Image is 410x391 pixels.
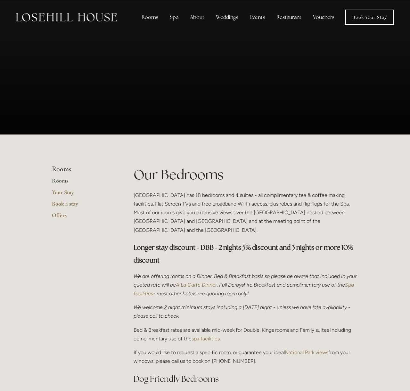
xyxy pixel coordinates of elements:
em: We welcome 2 night minimum stays including a [DATE] night - unless we have late availability - pl... [134,304,352,319]
em: - most other hotels are quoting room only! [153,290,249,297]
em: , Full Derbyshire Breakfast and complimentary use of the [217,282,345,288]
p: Bed & Breakfast rates are available mid-week for Double, Kings rooms and Family suites including ... [134,326,358,343]
em: We are offering rooms on a Dinner, Bed & Breakfast basis so please be aware that included in your... [134,273,358,288]
strong: Longer stay discount - DBB - 2 nights 5% discount and 3 nights or more 10% discount [134,243,354,265]
li: Rooms [52,165,113,174]
a: Book Your Stay [345,10,394,25]
div: Events [244,11,270,24]
div: About [185,11,209,24]
h1: Our Bedrooms [134,165,358,184]
a: A La Carte Dinner [176,282,217,288]
div: Weddings [211,11,243,24]
a: Book a stay [52,200,113,212]
div: Rooms [136,11,163,24]
p: [GEOGRAPHIC_DATA] has 18 bedrooms and 4 suites - all complimentary tea & coffee making facilities... [134,191,358,234]
a: spa facilities [192,336,220,342]
h2: Dog Friendly Bedrooms [134,373,358,385]
a: Rooms [52,177,113,189]
div: Spa [165,11,184,24]
a: Offers [52,212,113,223]
a: Vouchers [308,11,340,24]
img: Losehill House [16,13,117,21]
a: Your Stay [52,189,113,200]
a: National Park views [285,349,328,355]
div: Restaurant [271,11,307,24]
p: If you would like to request a specific room, or guarantee your ideal from your windows, please c... [134,348,358,365]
